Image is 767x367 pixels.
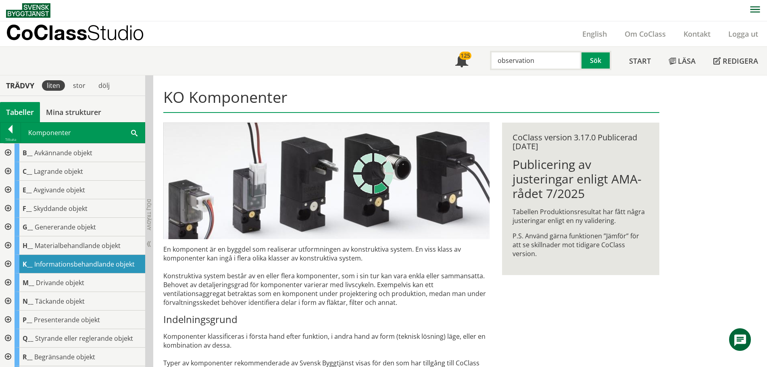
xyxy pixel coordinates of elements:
[660,47,704,75] a: Läsa
[40,102,107,122] a: Mina strukturer
[23,315,32,324] span: P__
[21,123,145,143] div: Komponenter
[582,51,611,70] button: Sök
[23,223,33,231] span: G__
[23,260,33,269] span: K__
[34,315,100,324] span: Presenterande objekt
[146,199,152,230] span: Dölj trädvy
[42,80,65,91] div: liten
[131,128,138,137] span: Sök i tabellen
[34,167,83,176] span: Lagrande objekt
[6,3,50,18] img: Svensk Byggtjänst
[23,186,32,194] span: E__
[36,278,84,287] span: Drivande objekt
[68,80,90,91] div: stor
[33,186,85,194] span: Avgivande objekt
[675,29,719,39] a: Kontakt
[23,204,32,213] span: F__
[163,88,659,113] h1: KO Komponenter
[34,148,92,157] span: Avkännande objekt
[163,123,490,239] img: pilotventiler.jpg
[620,47,660,75] a: Start
[23,241,33,250] span: H__
[704,47,767,75] a: Redigera
[35,223,96,231] span: Genererande objekt
[35,334,133,343] span: Styrande eller reglerande objekt
[446,47,477,75] a: 125
[719,29,767,39] a: Logga ut
[455,55,468,68] span: Notifikationer
[723,56,758,66] span: Redigera
[490,51,582,70] input: Sök
[513,157,648,201] h1: Publicering av justeringar enligt AMA-rådet 7/2025
[23,278,34,287] span: M__
[0,136,21,143] div: Tillbaka
[34,260,135,269] span: Informationsbehandlande objekt
[629,56,651,66] span: Start
[573,29,616,39] a: English
[23,297,33,306] span: N__
[513,133,648,151] div: CoClass version 3.17.0 Publicerad [DATE]
[87,21,144,44] span: Studio
[34,352,95,361] span: Begränsande objekt
[513,231,648,258] p: P.S. Använd gärna funktionen ”Jämför” för att se skillnader mot tidigare CoClass version.
[2,81,39,90] div: Trädvy
[678,56,696,66] span: Läsa
[163,313,490,325] h3: Indelningsgrund
[35,297,85,306] span: Täckande objekt
[23,167,32,176] span: C__
[23,334,33,343] span: Q__
[353,153,394,194] img: Laddar
[513,207,648,225] p: Tabellen Produktionsresultat har fått några justeringar enligt en ny validering.
[6,28,144,37] p: CoClass
[33,204,88,213] span: Skyddande objekt
[94,80,115,91] div: dölj
[23,148,33,157] span: B__
[6,21,161,46] a: CoClassStudio
[35,241,121,250] span: Materialbehandlande objekt
[616,29,675,39] a: Om CoClass
[459,52,471,60] div: 125
[23,352,33,361] span: R__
